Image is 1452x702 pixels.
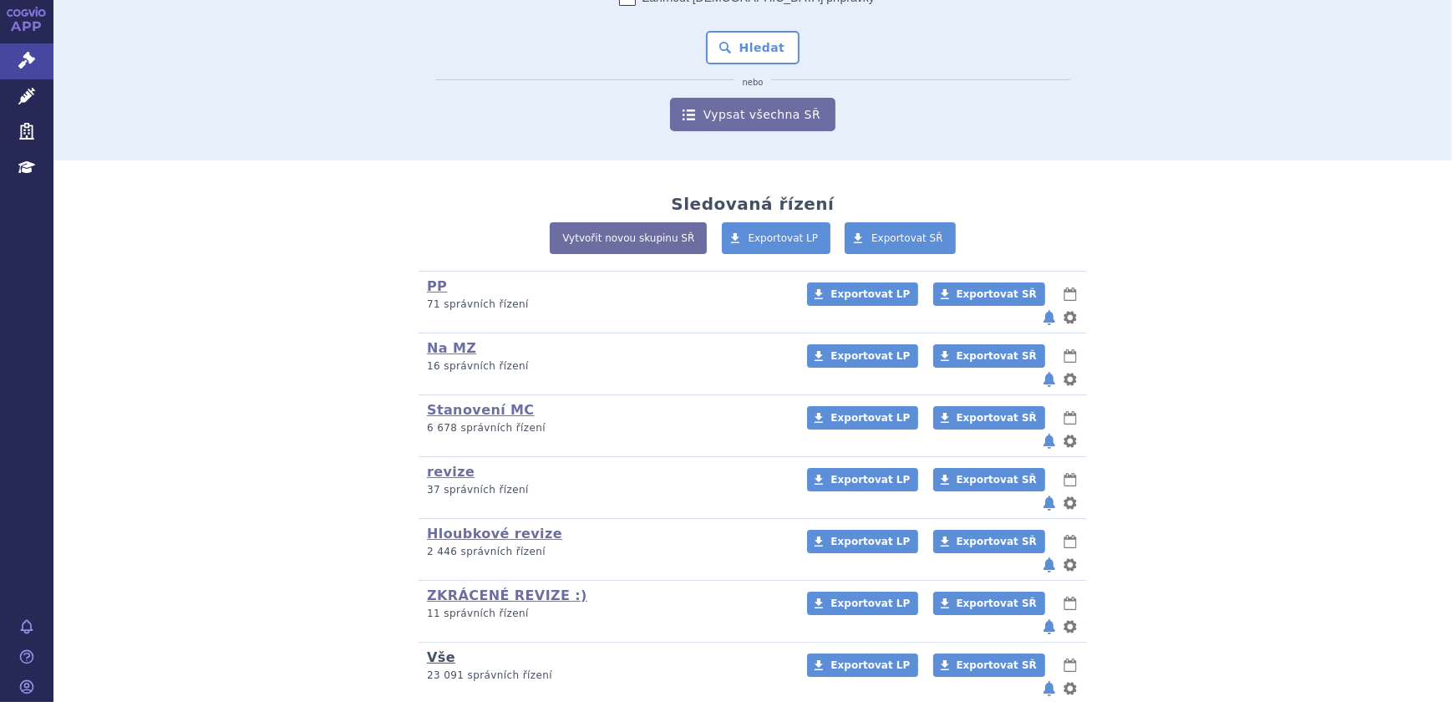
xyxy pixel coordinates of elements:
[933,406,1045,430] a: Exportovat SŘ
[933,344,1045,368] a: Exportovat SŘ
[933,530,1045,553] a: Exportovat SŘ
[1062,617,1079,637] button: nastavení
[1062,655,1079,675] button: lhůty
[933,282,1045,306] a: Exportovat SŘ
[427,545,785,559] p: 2 446 správních řízení
[1062,593,1079,613] button: lhůty
[427,359,785,374] p: 16 správních řízení
[427,298,785,312] p: 71 správních řízení
[1062,308,1079,328] button: nastavení
[1041,617,1058,637] button: notifikace
[427,402,535,418] a: Stanovení MC
[1041,679,1058,699] button: notifikace
[830,536,910,547] span: Exportovat LP
[933,592,1045,615] a: Exportovat SŘ
[427,464,475,480] a: revize
[1062,408,1079,428] button: lhůty
[427,483,785,497] p: 37 správních řízení
[807,654,918,677] a: Exportovat LP
[1062,493,1079,513] button: nastavení
[933,654,1045,677] a: Exportovat SŘ
[957,412,1037,424] span: Exportovat SŘ
[1062,369,1079,389] button: nastavení
[1062,470,1079,490] button: lhůty
[830,288,910,300] span: Exportovat LP
[957,598,1037,609] span: Exportovat SŘ
[957,288,1037,300] span: Exportovat SŘ
[706,31,800,64] button: Hledat
[427,607,785,621] p: 11 správních řízení
[1062,431,1079,451] button: nastavení
[1041,431,1058,451] button: notifikace
[830,350,910,362] span: Exportovat LP
[1062,284,1079,304] button: lhůty
[427,421,785,435] p: 6 678 správních řízení
[1041,555,1058,575] button: notifikace
[957,350,1037,362] span: Exportovat SŘ
[830,412,910,424] span: Exportovat LP
[830,474,910,486] span: Exportovat LP
[933,468,1045,491] a: Exportovat SŘ
[807,406,918,430] a: Exportovat LP
[830,598,910,609] span: Exportovat LP
[427,588,587,603] a: ZKRÁCENÉ REVIZE :)
[1062,346,1079,366] button: lhůty
[671,194,834,214] h2: Sledovaná řízení
[1062,532,1079,552] button: lhůty
[807,344,918,368] a: Exportovat LP
[1062,679,1079,699] button: nastavení
[427,649,455,665] a: Vše
[830,659,910,671] span: Exportovat LP
[427,526,562,542] a: Hloubkové revize
[807,468,918,491] a: Exportovat LP
[1041,369,1058,389] button: notifikace
[957,474,1037,486] span: Exportovat SŘ
[807,530,918,553] a: Exportovat LP
[807,282,918,306] a: Exportovat LP
[722,222,831,254] a: Exportovat LP
[670,98,835,131] a: Vypsat všechna SŘ
[845,222,956,254] a: Exportovat SŘ
[871,232,943,244] span: Exportovat SŘ
[1041,493,1058,513] button: notifikace
[1062,555,1079,575] button: nastavení
[427,669,785,683] p: 23 091 správních řízení
[749,232,819,244] span: Exportovat LP
[807,592,918,615] a: Exportovat LP
[550,222,707,254] a: Vytvořit novou skupinu SŘ
[734,78,772,88] i: nebo
[427,278,447,294] a: PP
[957,536,1037,547] span: Exportovat SŘ
[1041,308,1058,328] button: notifikace
[957,659,1037,671] span: Exportovat SŘ
[427,340,476,356] a: Na MZ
